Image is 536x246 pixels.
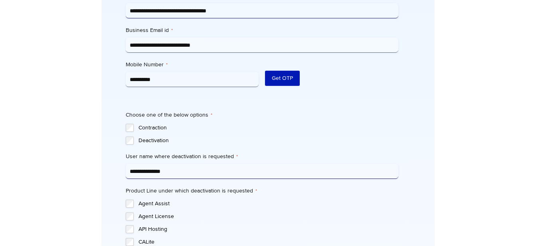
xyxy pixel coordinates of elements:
label: User name where deactivation is requested [126,153,398,161]
button: Get OTP [265,71,300,86]
legend: Product Line under which deactivation is requested [126,187,257,195]
label: API Hosting [138,225,398,233]
label: Contraction [138,124,398,132]
label: CALite [138,238,398,246]
label: Mobile Number [126,61,259,69]
label: Deactivation [138,137,398,145]
legend: Choose one of the below options [126,111,212,119]
label: Agent Assist [138,200,398,208]
label: Agent License [138,212,398,220]
label: Business Email id [126,26,398,34]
